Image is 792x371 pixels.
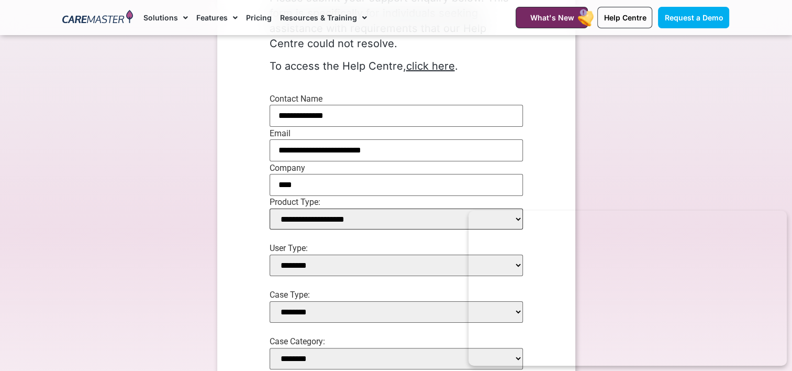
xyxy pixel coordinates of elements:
[270,95,322,103] label: Contact Name
[406,60,455,72] a: click here
[604,13,646,22] span: Help Centre
[530,13,574,22] span: What's New
[664,13,723,22] span: Request a Demo
[597,7,652,28] a: Help Centre
[270,129,291,138] label: Email
[270,59,523,74] p: To access the Help Centre, .
[62,10,133,26] img: CareMaster Logo
[468,211,787,366] iframe: Popup CTA
[658,7,729,28] a: Request a Demo
[270,164,305,172] label: Company
[516,7,588,28] a: What's New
